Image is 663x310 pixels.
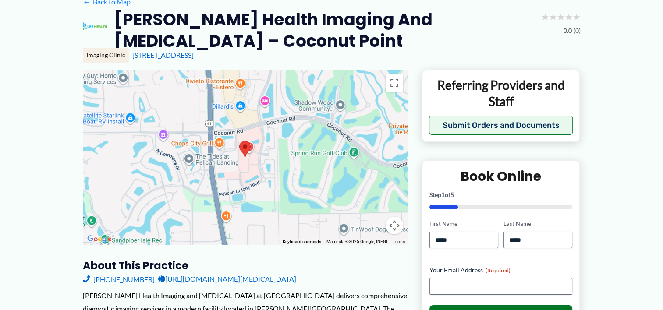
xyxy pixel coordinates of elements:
[574,25,581,36] span: (0)
[386,74,403,92] button: Toggle fullscreen view
[429,266,573,275] label: Your Email Address
[114,9,534,52] h2: [PERSON_NAME] Health Imaging and [MEDICAL_DATA] – Coconut Point
[441,191,445,198] span: 1
[132,51,194,59] a: [STREET_ADDRESS]
[85,233,114,245] img: Google
[429,168,573,185] h2: Book Online
[429,77,573,109] p: Referring Providers and Staff
[564,25,572,36] span: 0.0
[386,217,403,234] button: Map camera controls
[326,239,387,244] span: Map data ©2025 Google, INEGI
[503,220,572,228] label: Last Name
[83,259,408,272] h3: About this practice
[393,239,405,244] a: Terms (opens in new tab)
[83,272,155,285] a: [PHONE_NUMBER]
[283,239,321,245] button: Keyboard shortcuts
[573,9,581,25] span: ★
[486,267,511,274] span: (Required)
[429,116,573,135] button: Submit Orders and Documents
[429,220,498,228] label: First Name
[85,233,114,245] a: Open this area in Google Maps (opens a new window)
[557,9,565,25] span: ★
[541,9,549,25] span: ★
[450,191,454,198] span: 5
[158,272,296,285] a: [URL][DOMAIN_NAME][MEDICAL_DATA]
[565,9,573,25] span: ★
[83,48,129,63] div: Imaging Clinic
[549,9,557,25] span: ★
[429,192,573,198] p: Step of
